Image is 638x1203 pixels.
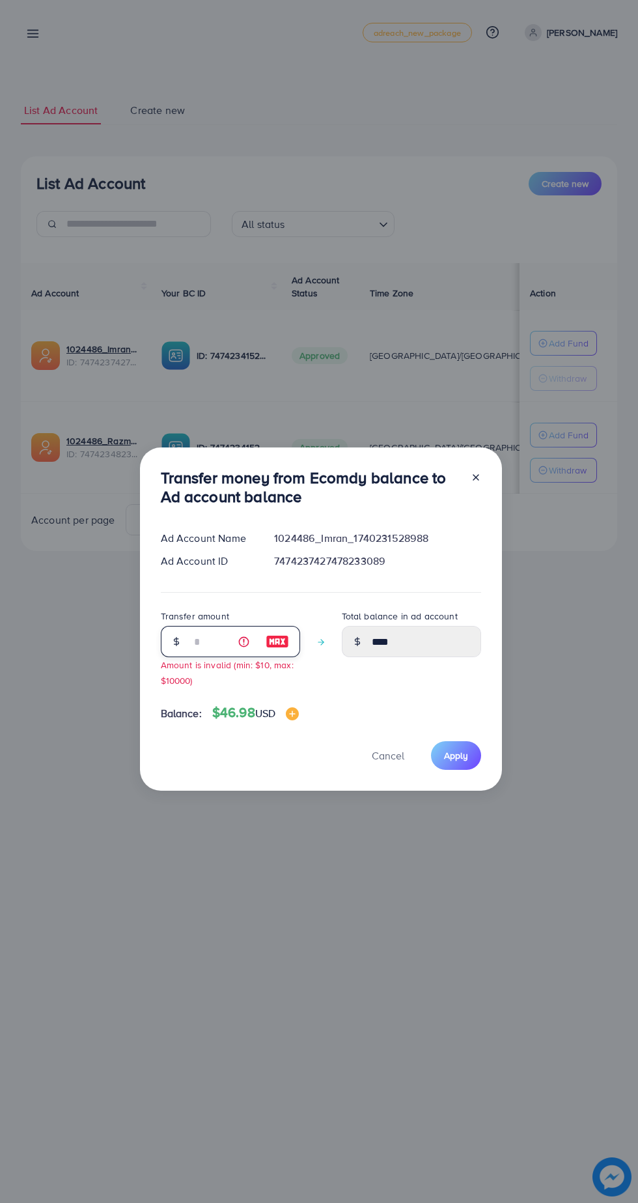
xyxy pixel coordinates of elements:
span: Cancel [372,748,404,763]
button: Cancel [355,741,421,769]
label: Transfer amount [161,610,229,623]
img: image [286,707,299,720]
div: Ad Account Name [150,531,264,546]
span: USD [255,706,275,720]
span: Balance: [161,706,202,721]
h4: $46.98 [212,705,299,721]
label: Total balance in ad account [342,610,458,623]
div: 7474237427478233089 [264,554,491,569]
small: Amount is invalid (min: $10, max: $10000) [161,658,294,686]
button: Apply [431,741,481,769]
div: Ad Account ID [150,554,264,569]
div: 1024486_Imran_1740231528988 [264,531,491,546]
span: Apply [444,749,468,762]
img: image [266,634,289,649]
h3: Transfer money from Ecomdy balance to Ad account balance [161,468,460,506]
